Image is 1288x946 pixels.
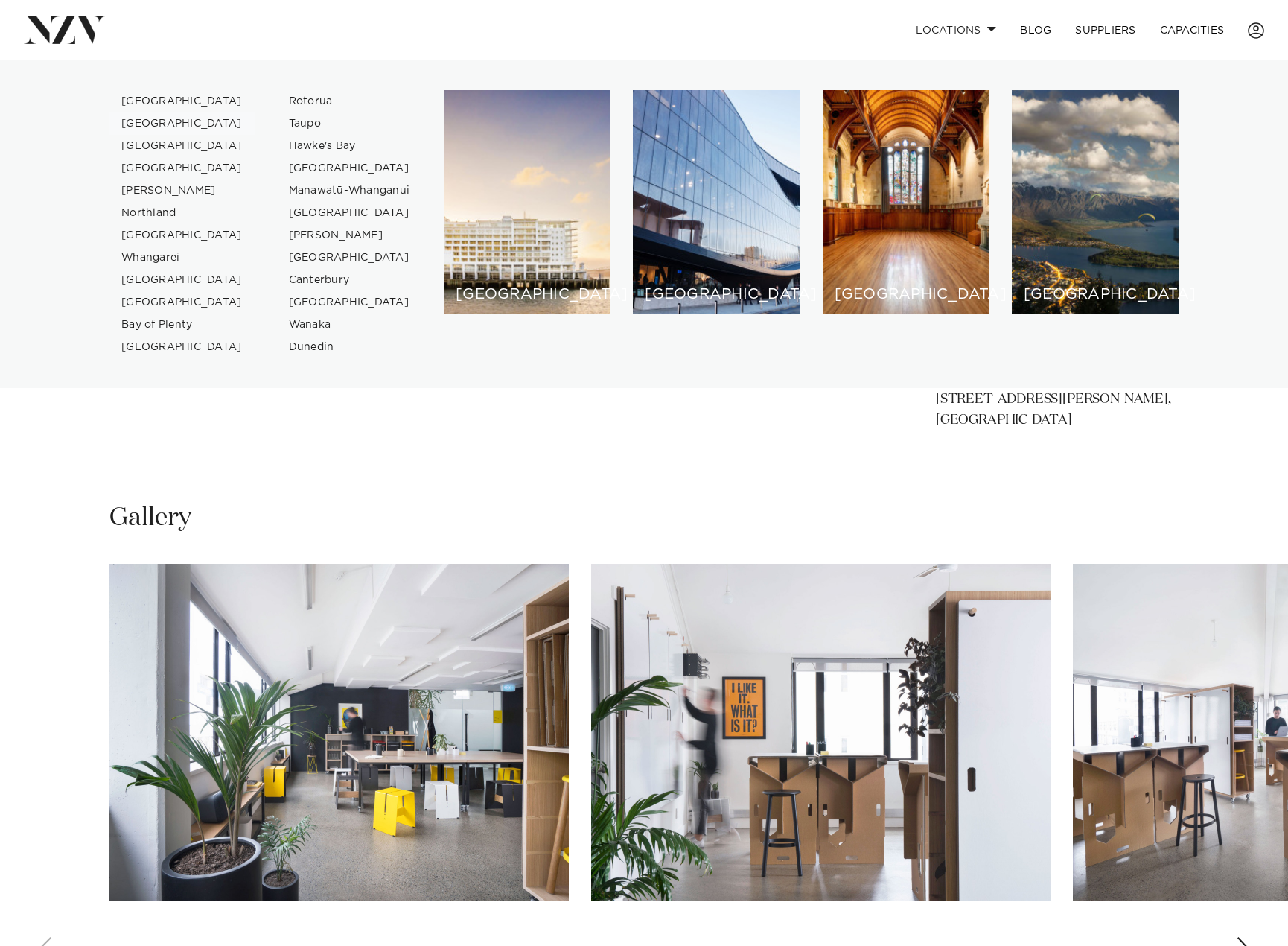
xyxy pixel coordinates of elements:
[277,112,422,135] a: Taupo
[109,269,255,291] a: [GEOGRAPHIC_DATA]
[1012,90,1179,314] a: Queenstown venues [GEOGRAPHIC_DATA]
[277,135,422,157] a: Hawke's Bay
[277,336,422,358] a: Dunedin
[109,314,255,336] a: Bay of Plenty
[109,336,255,358] a: [GEOGRAPHIC_DATA]
[109,224,255,247] a: [GEOGRAPHIC_DATA]
[109,564,569,901] swiper-slide: 1 / 8
[109,291,255,314] a: [GEOGRAPHIC_DATA]
[277,314,422,336] a: Wanaka
[1024,287,1167,302] h6: [GEOGRAPHIC_DATA]
[1063,14,1147,46] a: SUPPLIERS
[277,291,422,314] a: [GEOGRAPHIC_DATA]
[1148,14,1237,46] a: Capacities
[1008,14,1063,46] a: BLOG
[456,287,599,302] h6: [GEOGRAPHIC_DATA]
[835,287,978,302] h6: [GEOGRAPHIC_DATA]
[277,202,422,224] a: [GEOGRAPHIC_DATA]
[277,247,422,269] a: [GEOGRAPHIC_DATA]
[904,14,1008,46] a: Locations
[444,90,610,314] a: Auckland venues [GEOGRAPHIC_DATA]
[109,112,255,135] a: [GEOGRAPHIC_DATA]
[109,157,255,180] a: [GEOGRAPHIC_DATA]
[277,224,422,247] a: [PERSON_NAME]
[591,564,1051,901] swiper-slide: 2 / 8
[277,90,422,112] a: Rotorua
[277,157,422,180] a: [GEOGRAPHIC_DATA]
[823,90,989,314] a: Christchurch venues [GEOGRAPHIC_DATA]
[936,369,1179,431] p: Out of Office [STREET_ADDRESS][PERSON_NAME], [GEOGRAPHIC_DATA]
[109,180,255,202] a: [PERSON_NAME]
[109,90,255,112] a: [GEOGRAPHIC_DATA]
[109,247,255,269] a: Whangarei
[633,90,800,314] a: Wellington venues [GEOGRAPHIC_DATA]
[277,269,422,291] a: Canterbury
[277,180,422,202] a: Manawatū-Whanganui
[24,16,105,43] img: nzv-logo.png
[109,202,255,224] a: Northland
[109,501,191,535] h2: Gallery
[109,135,255,157] a: [GEOGRAPHIC_DATA]
[645,287,788,302] h6: [GEOGRAPHIC_DATA]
